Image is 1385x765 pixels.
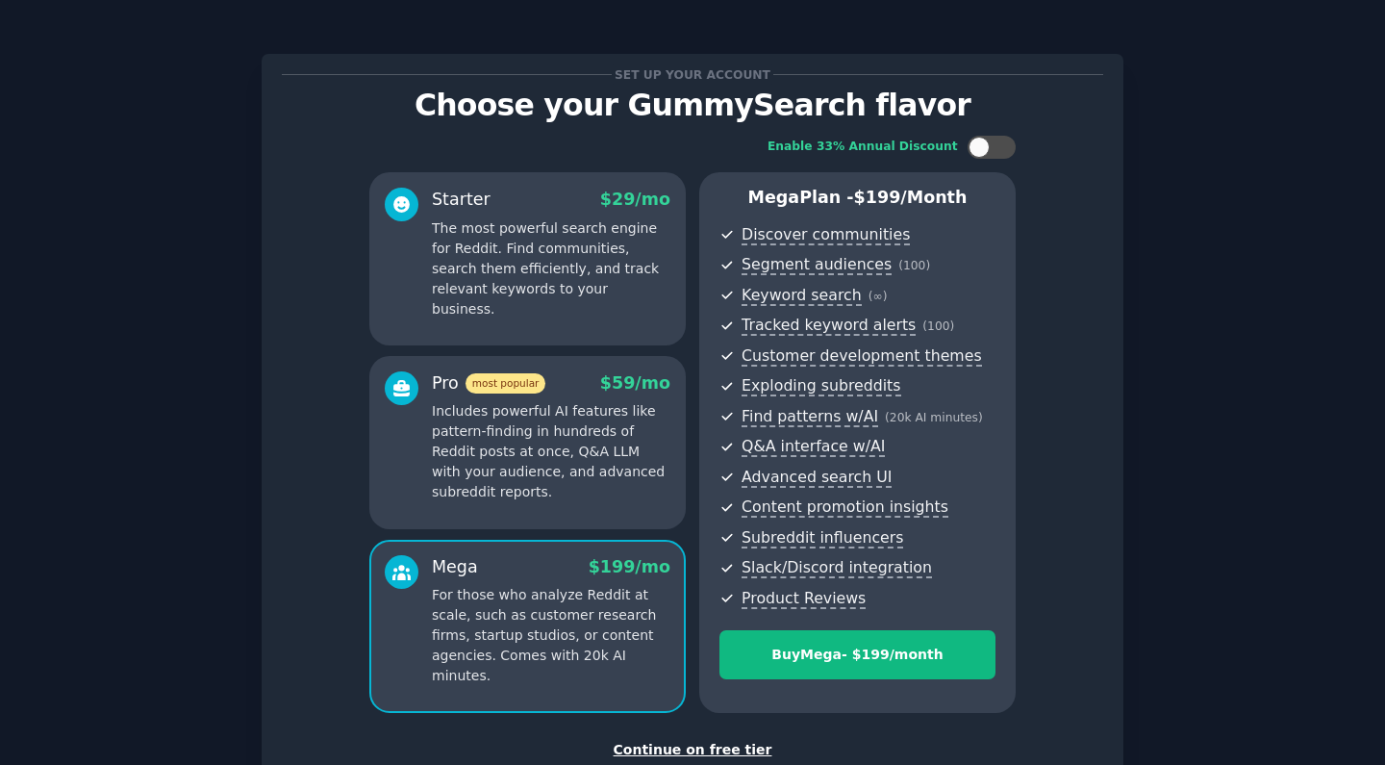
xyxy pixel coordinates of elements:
span: ( 100 ) [922,319,954,333]
span: $ 29 /mo [600,190,670,209]
span: Customer development themes [742,346,982,367]
p: The most powerful search engine for Reddit. Find communities, search them efficiently, and track ... [432,218,670,319]
span: $ 199 /mo [589,557,670,576]
div: Mega [432,555,478,579]
span: Tracked keyword alerts [742,316,916,336]
span: Subreddit influencers [742,528,903,548]
span: Discover communities [742,225,910,245]
span: Exploding subreddits [742,376,900,396]
span: most popular [466,373,546,394]
p: Mega Plan - [719,186,995,210]
span: Q&A interface w/AI [742,437,885,457]
p: Choose your GummySearch flavor [282,89,1103,122]
span: Set up your account [612,64,774,85]
span: Slack/Discord integration [742,558,932,578]
div: Pro [432,371,545,395]
span: ( 100 ) [898,259,930,272]
div: Starter [432,188,491,212]
button: BuyMega- $199/month [719,630,995,679]
span: $ 199 /month [854,188,968,207]
span: Product Reviews [742,589,866,609]
span: Keyword search [742,286,862,306]
p: For those who analyze Reddit at scale, such as customer research firms, startup studios, or conte... [432,585,670,686]
span: Content promotion insights [742,497,948,518]
span: Find patterns w/AI [742,407,878,427]
div: Buy Mega - $ 199 /month [720,645,995,665]
span: ( 20k AI minutes ) [885,411,983,424]
span: $ 59 /mo [600,373,670,393]
div: Continue on free tier [282,740,1103,760]
span: Segment audiences [742,255,892,275]
span: ( ∞ ) [869,290,888,303]
p: Includes powerful AI features like pattern-finding in hundreds of Reddit posts at once, Q&A LLM w... [432,401,670,502]
span: Advanced search UI [742,468,892,488]
div: Enable 33% Annual Discount [768,139,958,156]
